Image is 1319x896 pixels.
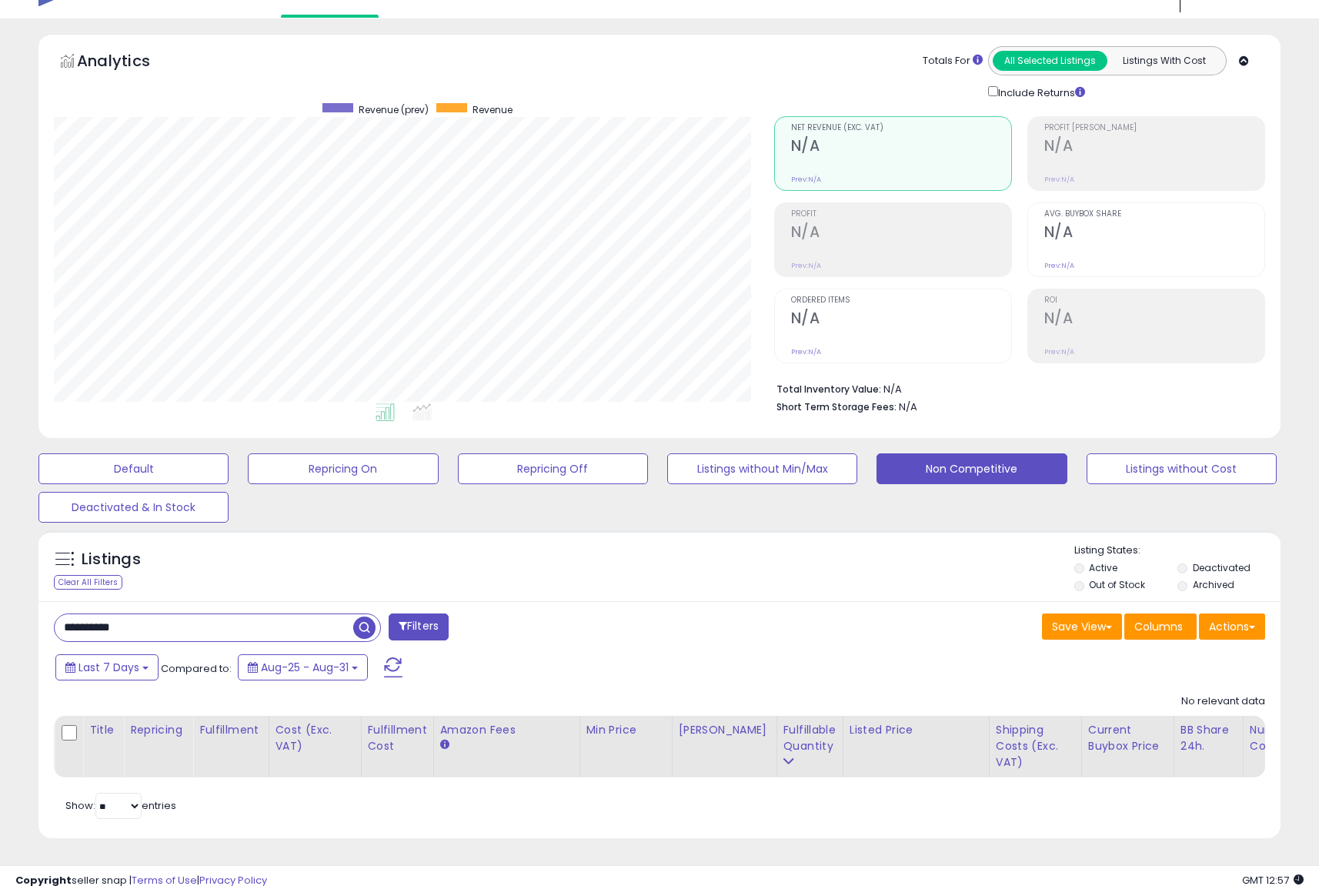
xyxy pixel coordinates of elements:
button: Non Competitive [877,453,1067,484]
div: No relevant data [1181,694,1265,709]
small: Prev: N/A [791,347,821,356]
h2: N/A [791,223,1011,244]
small: Prev: N/A [1044,261,1074,270]
button: Last 7 Days [55,654,159,680]
span: Columns [1134,619,1183,634]
span: Avg. Buybox Share [1044,210,1264,219]
button: Actions [1199,613,1265,640]
span: Profit [PERSON_NAME] [1044,124,1264,132]
button: Repricing On [248,453,438,484]
div: Cost (Exc. VAT) [275,722,355,754]
button: Deactivated & In Stock [38,492,229,523]
button: Save View [1042,613,1122,640]
span: Revenue (prev) [359,103,429,116]
div: Repricing [130,722,186,738]
button: Default [38,453,229,484]
p: Listing States: [1074,543,1281,558]
div: Fulfillable Quantity [783,722,836,754]
span: Ordered Items [791,296,1011,305]
span: 2025-09-9 12:57 GMT [1242,873,1304,888]
small: Amazon Fees. [440,738,449,752]
div: Fulfillment [199,722,262,738]
span: Last 7 Days [78,660,139,675]
div: Include Returns [977,83,1104,101]
div: Totals For [923,54,983,69]
div: Fulfillment Cost [368,722,427,754]
button: Repricing Off [458,453,648,484]
div: Clear All Filters [54,575,122,590]
button: All Selected Listings [993,51,1107,71]
span: Profit [791,210,1011,219]
button: Listings without Min/Max [667,453,857,484]
small: Prev: N/A [791,175,821,184]
span: Compared to: [161,661,232,676]
h5: Analytics [77,50,180,75]
a: Terms of Use [132,873,197,888]
label: Out of Stock [1089,578,1145,591]
li: N/A [776,379,1254,397]
label: Archived [1193,578,1234,591]
div: BB Share 24h. [1180,722,1237,754]
div: Amazon Fees [440,722,573,738]
button: Aug-25 - Aug-31 [238,654,368,680]
a: Privacy Policy [199,873,267,888]
span: Net Revenue (Exc. VAT) [791,124,1011,132]
h2: N/A [791,137,1011,158]
label: Deactivated [1193,561,1251,574]
span: ROI [1044,296,1264,305]
b: Short Term Storage Fees: [776,400,897,413]
label: Active [1089,561,1117,574]
h2: N/A [1044,223,1264,244]
small: Prev: N/A [1044,347,1074,356]
h5: Listings [82,549,141,570]
div: Shipping Costs (Exc. VAT) [996,722,1075,771]
button: Listings With Cost [1107,51,1221,71]
h2: N/A [1044,137,1264,158]
div: Current Buybox Price [1088,722,1167,754]
span: Show: entries [65,798,176,813]
button: Columns [1124,613,1197,640]
div: Min Price [586,722,666,738]
small: Prev: N/A [791,261,821,270]
strong: Copyright [15,873,72,888]
div: [PERSON_NAME] [679,722,770,738]
h2: N/A [1044,309,1264,330]
button: Filters [389,613,449,640]
h2: N/A [791,309,1011,330]
div: Title [89,722,117,738]
div: seller snap | | [15,874,267,888]
div: Listed Price [850,722,983,738]
b: Total Inventory Value: [776,383,881,396]
small: Prev: N/A [1044,175,1074,184]
span: Revenue [473,103,513,116]
span: Aug-25 - Aug-31 [261,660,349,675]
button: Listings without Cost [1087,453,1277,484]
div: Num of Comp. [1250,722,1306,754]
span: N/A [899,400,917,414]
